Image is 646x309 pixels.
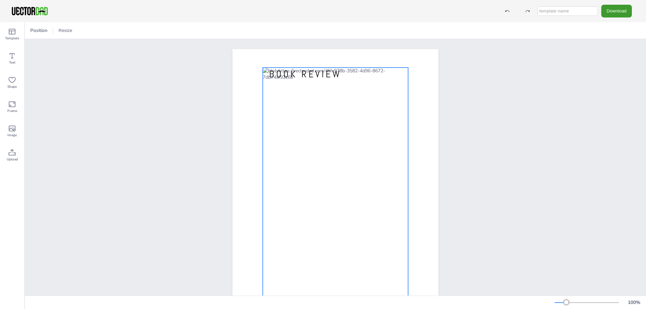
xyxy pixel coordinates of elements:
[7,132,17,138] span: Image
[601,5,632,17] button: Download
[29,27,49,34] span: Position
[11,6,49,16] img: VectorDad-1.png
[269,68,342,80] span: BOOK REVIEW
[538,6,598,16] input: template name
[7,84,17,89] span: Shape
[5,36,19,41] span: Template
[9,60,15,65] span: Text
[7,157,18,162] span: Upload
[7,108,17,114] span: Frame
[56,25,75,36] button: Resize
[626,299,642,306] div: 100 %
